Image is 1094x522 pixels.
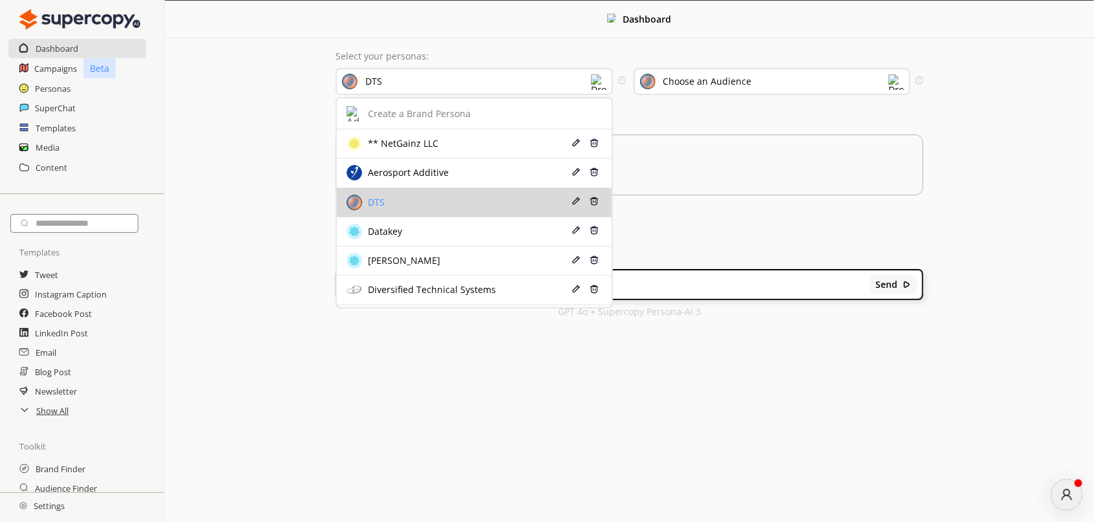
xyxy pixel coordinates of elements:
a: Campaigns [34,59,77,78]
img: Delete Icon [590,226,599,235]
img: Close [19,502,27,510]
a: Brand Finder [36,459,85,479]
img: Delete Icon [590,168,599,177]
img: Brand Icon [347,253,362,268]
img: Edit Icon [572,226,581,235]
img: Brand Icon [347,224,362,239]
img: Brand Icon [347,282,362,298]
a: Templates [36,118,76,138]
p: GPT 4o + Supercopy Persona-AI 3 [558,307,701,317]
img: Close [607,14,616,23]
img: Brand Icon [347,165,362,180]
u: Create with Insight [349,165,909,182]
div: Aerosport Additive [365,168,449,178]
a: Facebook Post [35,304,92,323]
img: Edit Icon [572,168,581,177]
div: [PERSON_NAME] [365,256,440,266]
div: Datakey [365,226,402,237]
div: Create a Brand Persona [365,109,471,119]
div: Choose an Audience [663,76,752,87]
a: Content [36,158,67,177]
img: Audience Icon [640,74,656,89]
img: Tooltip Icon [916,76,923,83]
img: Delete Icon [590,138,599,147]
a: LinkedIn Post [35,323,88,343]
a: Show All [36,401,69,420]
img: Close [903,280,912,289]
img: Delete Icon [590,197,599,206]
div: ** NetGainz LLC [365,138,438,149]
a: Dashboard [36,39,78,58]
img: Edit Icon [572,138,581,147]
img: Edit Icon [572,197,581,206]
p: Beta [83,58,116,78]
a: Audience Finder [35,479,97,498]
h3: Recent Templates [336,208,923,228]
img: Edit Icon [572,285,581,294]
a: Blog Post [35,362,71,382]
img: Brand Icon [347,195,362,210]
img: Add Icon [347,106,362,122]
p: Select your personas: [336,51,923,61]
div: DTS [365,76,382,87]
img: Delete Icon [590,285,599,294]
a: Email [36,343,56,362]
img: Brand Icon [342,74,358,89]
h3: Market Insight [336,112,923,131]
img: Dropdown Icon [591,74,606,90]
button: atlas-launcher [1051,479,1082,510]
img: Delete Icon [590,256,599,265]
a: Media [36,138,59,157]
a: Newsletter [35,382,77,401]
a: SuperChat [35,98,76,118]
img: Dropdown Icon [888,74,904,90]
img: Brand Icon [347,136,362,151]
b: Dashboard [623,13,671,25]
div: atlas-message-author-avatar [1051,479,1082,510]
img: Tooltip Icon [618,76,625,83]
img: Close [19,6,140,32]
a: Personas [35,79,70,98]
div: Diversified Technical Systems [365,285,496,295]
p: Please select your audience. [349,148,909,158]
div: DTS [365,197,385,208]
a: Tweet [35,265,58,285]
a: Instagram Caption [35,285,107,304]
b: Send [876,279,898,290]
img: Edit Icon [572,256,581,265]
